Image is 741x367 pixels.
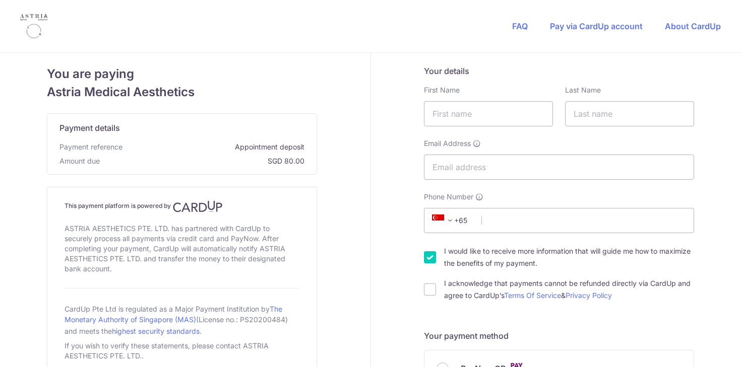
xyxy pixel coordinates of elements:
[550,21,643,31] a: Pay via CardUp account
[47,83,317,101] span: Astria Medical Aesthetics
[173,200,222,212] img: CardUp
[65,200,299,212] h4: This payment platform is powered by
[429,214,474,227] span: +65
[65,339,299,363] div: If you wish to verify these statements, please contact ASTRIA AESTHETICS PTE. LTD..
[565,101,694,126] input: Last name
[424,155,694,180] input: Email address
[424,138,471,149] span: Email Address
[432,214,456,227] span: +65
[512,21,528,31] a: FAQ
[424,85,460,95] label: First Name
[424,101,553,126] input: First name
[665,21,721,31] a: About CardUp
[47,65,317,83] span: You are paying
[104,156,304,166] span: SGD 80.00
[565,85,601,95] label: Last Name
[424,65,694,77] h5: Your details
[444,277,694,302] label: I acknowledge that payments cannot be refunded directly via CardUp and agree to CardUp’s &
[65,222,299,276] div: ASTRIA AESTHETICS PTE. LTD. has partnered with CardUp to securely process all payments via credit...
[59,122,120,134] span: Payment details
[59,156,100,166] span: Amount due
[504,291,561,300] a: Terms Of Service
[127,142,304,152] span: Appointment deposit
[566,291,612,300] a: Privacy Policy
[65,301,299,339] div: CardUp Pte Ltd is regulated as a Major Payment Institution by (License no.: PS20200484) and meets...
[424,192,473,202] span: Phone Number
[424,330,694,342] h5: Your payment method
[444,245,694,269] label: I would like to receive more information that will guide me how to maximize the benefits of my pa...
[59,142,122,152] span: Payment reference
[112,327,200,335] a: highest security standards
[676,337,731,362] iframe: Opens a widget where you can find more information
